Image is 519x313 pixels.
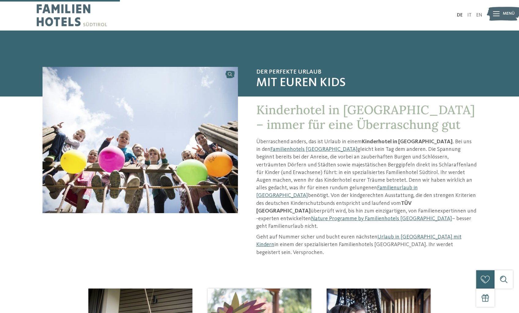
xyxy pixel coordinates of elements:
a: Nature Programme by Familienhotels [GEOGRAPHIC_DATA] [311,216,452,221]
strong: TÜV [GEOGRAPHIC_DATA] [256,201,412,214]
a: DE [457,13,463,18]
strong: Kinderhotel in [GEOGRAPHIC_DATA] [362,139,453,144]
p: Überraschend anders, das ist Urlaub in einem . Bei uns in den gleicht kein Tag dem anderen. Die S... [256,138,477,230]
a: IT [467,13,472,18]
img: Kinderhotel in Südtirol für Spiel, Spaß und Action [43,67,238,213]
a: EN [476,13,482,18]
a: Familienhotels [GEOGRAPHIC_DATA] [270,147,358,152]
span: Der perfekte Urlaub [256,68,477,76]
p: Geht auf Nummer sicher und bucht euren nächsten in einem der spezialisierten Familienhotels [GEOG... [256,233,477,257]
span: Menü [503,11,515,17]
span: mit euren Kids [256,76,477,90]
span: Kinderhotel in [GEOGRAPHIC_DATA] – immer für eine Überraschung gut [256,102,475,132]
